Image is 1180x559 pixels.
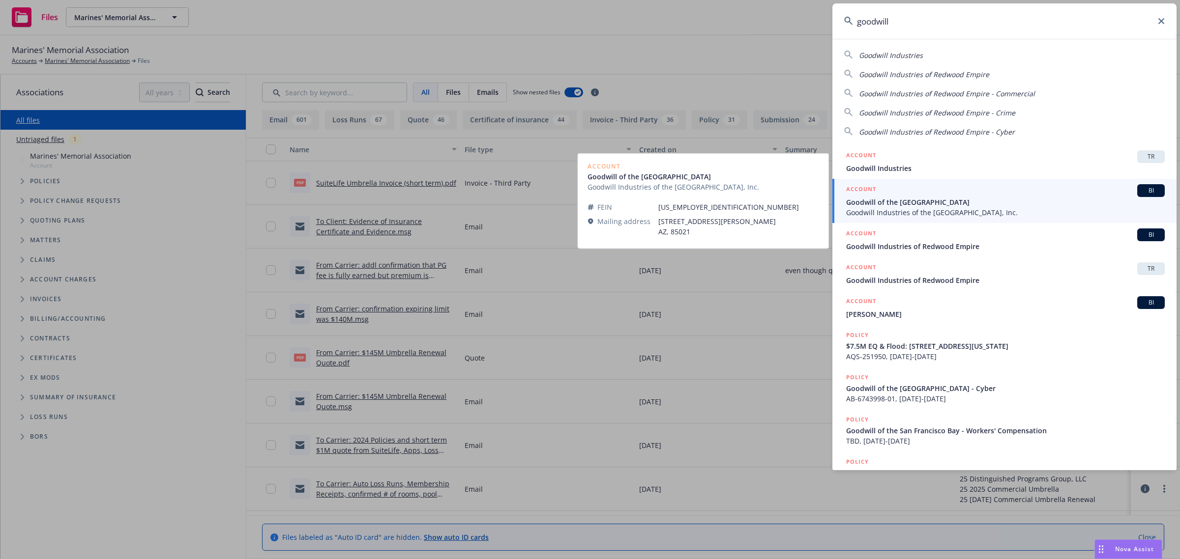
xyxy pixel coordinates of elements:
span: BI [1141,230,1161,239]
span: [PERSON_NAME] [846,309,1165,319]
span: TR [1141,152,1161,161]
span: Nova Assist [1115,545,1154,553]
span: Goodwill Industries [859,51,923,60]
a: POLICY$8M Excess Liability (3rd layer - excess over Endurance) [832,451,1177,494]
h5: ACCOUNT [846,262,876,274]
a: ACCOUNTTRGoodwill Industries of Redwood Empire [832,257,1177,291]
span: Goodwill Industries of Redwood Empire - Crime [859,108,1015,117]
span: BI [1141,186,1161,195]
h5: ACCOUNT [846,296,876,308]
span: Goodwill Industries [846,163,1165,173]
span: Goodwill Industries of the [GEOGRAPHIC_DATA], Inc. [846,207,1165,218]
span: Goodwill of the San Francisco Bay - Workers' Compensation [846,425,1165,436]
input: Search... [832,3,1177,39]
a: POLICY$7.5M EQ & Flood: [STREET_ADDRESS][US_STATE]AQS-251950, [DATE]-[DATE] [832,325,1177,367]
h5: POLICY [846,457,869,467]
span: $7.5M EQ & Flood: [STREET_ADDRESS][US_STATE] [846,341,1165,351]
h5: ACCOUNT [846,228,876,240]
span: TBD, [DATE]-[DATE] [846,436,1165,446]
span: BI [1141,298,1161,307]
h5: POLICY [846,415,869,424]
span: $8M Excess Liability (3rd layer - excess over Endurance) [846,468,1165,478]
h5: POLICY [846,372,869,382]
span: AB-6743998-01, [DATE]-[DATE] [846,393,1165,404]
a: ACCOUNTBIGoodwill Industries of Redwood Empire [832,223,1177,257]
a: ACCOUNTTRGoodwill Industries [832,145,1177,179]
span: Goodwill Industries of Redwood Empire [846,275,1165,285]
span: Goodwill Industries of Redwood Empire - Cyber [859,127,1015,137]
div: Drag to move [1095,540,1107,559]
a: POLICYGoodwill of the [GEOGRAPHIC_DATA] - CyberAB-6743998-01, [DATE]-[DATE] [832,367,1177,409]
span: TR [1141,264,1161,273]
span: Goodwill Industries of Redwood Empire [846,241,1165,252]
h5: ACCOUNT [846,184,876,196]
span: AQS-251950, [DATE]-[DATE] [846,351,1165,362]
a: ACCOUNTBIGoodwill of the [GEOGRAPHIC_DATA]Goodwill Industries of the [GEOGRAPHIC_DATA], Inc. [832,179,1177,223]
span: Goodwill Industries of Redwood Empire - Commercial [859,89,1035,98]
button: Nova Assist [1094,539,1162,559]
h5: POLICY [846,330,869,340]
h5: ACCOUNT [846,150,876,162]
span: Goodwill of the [GEOGRAPHIC_DATA] - Cyber [846,383,1165,393]
a: ACCOUNTBI[PERSON_NAME] [832,291,1177,325]
span: Goodwill Industries of Redwood Empire [859,70,989,79]
span: Goodwill of the [GEOGRAPHIC_DATA] [846,197,1165,207]
a: POLICYGoodwill of the San Francisco Bay - Workers' CompensationTBD, [DATE]-[DATE] [832,409,1177,451]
